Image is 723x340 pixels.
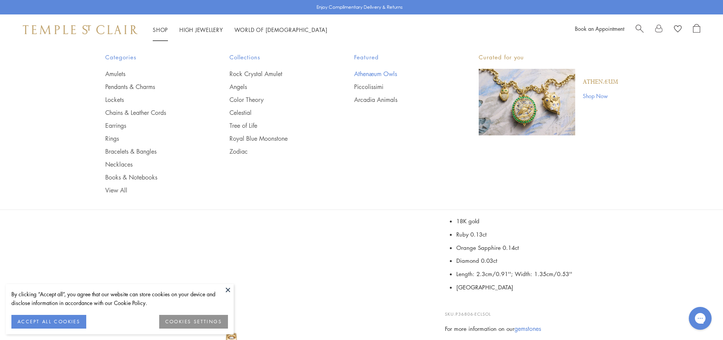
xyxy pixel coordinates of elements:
li: [GEOGRAPHIC_DATA] [456,281,700,294]
a: Rock Crystal Amulet [229,70,324,78]
div: By clicking “Accept all”, you agree that our website can store cookies on your device and disclos... [11,290,228,307]
a: Tree of Life [229,121,324,130]
button: COOKIES SETTINGS [159,315,228,329]
img: Temple St. Clair [23,25,138,34]
li: Orange Sapphire 0.14ct [456,241,700,254]
a: Pendants & Charms [105,83,199,91]
li: Ruby 0.13ct [456,228,700,241]
a: High JewelleryHigh Jewellery [179,26,223,33]
a: Rings [105,134,199,143]
li: Length: 2.3cm/0.91'' [456,267,700,281]
a: Athenæum Owls [354,70,448,78]
p: SKU: [445,303,700,318]
a: Earrings [105,121,199,130]
a: Color Theory [229,95,324,104]
a: Angels [229,83,324,91]
span: Categories [105,52,199,62]
li: Diamond 0.03ct [456,254,700,267]
a: Zodiac [229,147,324,156]
button: ACCEPT ALL COOKIES [11,315,86,329]
a: Necklaces [105,160,199,168]
a: Royal Blue Moonstone [229,134,324,143]
li: 18K gold [456,214,700,228]
span: Collections [229,52,324,62]
span: Featured [354,52,448,62]
a: Celestial [229,108,324,117]
a: Book an Appointment [575,25,624,32]
a: Arcadia Animals [354,95,448,104]
a: gemstones [514,324,541,333]
span: P36806-ECLSOL [456,311,491,317]
div: For more information on our [445,324,700,334]
p: Curated for you [479,52,618,62]
a: Amulets [105,70,199,78]
nav: Main navigation [153,25,327,35]
a: Open Shopping Bag [693,24,700,35]
a: World of [DEMOGRAPHIC_DATA]World of [DEMOGRAPHIC_DATA] [234,26,327,33]
p: Enjoy Complimentary Delivery & Returns [316,3,403,11]
a: Piccolissimi [354,83,448,91]
a: ShopShop [153,26,168,33]
a: Books & Notebooks [105,173,199,181]
a: Lockets [105,95,199,104]
a: Athenæum [583,78,618,86]
a: Bracelets & Bangles [105,147,199,156]
a: View All [105,186,199,194]
a: Shop Now [583,92,618,100]
a: Chains & Leather Cords [105,108,199,117]
a: Search [636,24,644,35]
span: ; Width: 1.35cm/0.53'' [511,270,572,278]
a: View Wishlist [674,24,682,35]
iframe: Gorgias live chat messenger [685,304,715,332]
